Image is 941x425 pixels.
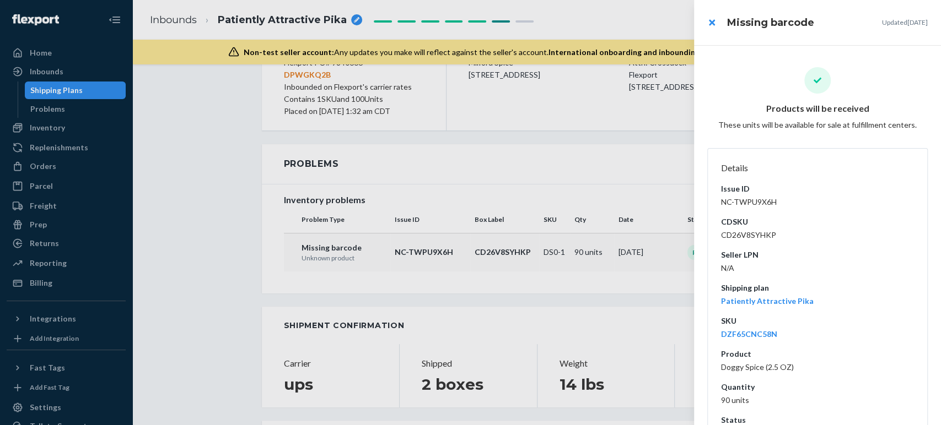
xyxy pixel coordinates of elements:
[721,230,914,241] dd: CD26V8SYHKP
[721,362,914,373] dd: Doggy Spice (2.5 OZ)
[766,102,869,115] p: Products will be received
[727,15,814,30] h3: Missing barcode
[882,18,928,27] p: Updated [DATE]
[718,119,917,130] p: These units will be available for sale at fulfillment centers.
[721,296,814,306] a: Patiently Attractive Pika
[721,197,914,208] dd: NC-TWPU9X6H
[701,12,723,34] button: close
[721,183,914,194] dt: Issue ID
[721,395,914,406] dd: 90 units
[721,382,914,393] dt: Quantity
[721,216,914,227] dt: CDSKU
[721,315,914,326] dt: SKU
[721,263,914,274] dd: N/A
[721,329,777,339] a: DZF65CNC58N
[721,282,914,293] dt: Shipping plan
[721,162,748,173] span: Details
[24,8,47,18] span: Chat
[721,348,914,359] dt: Product
[721,249,914,260] dt: Seller LPN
